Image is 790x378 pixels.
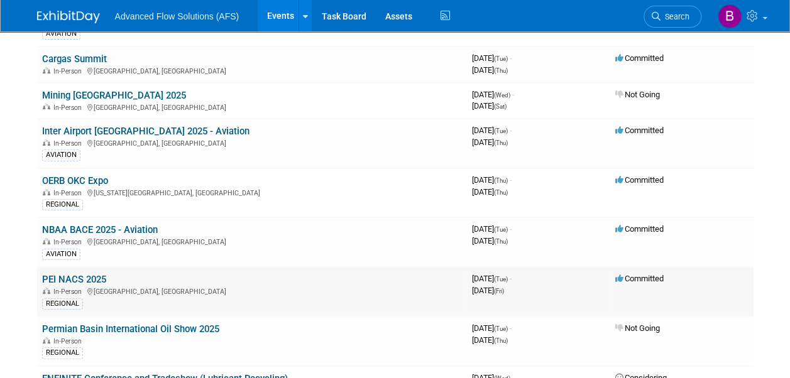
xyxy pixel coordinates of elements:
[43,337,50,343] img: In-Person Event
[42,199,83,210] div: REGIONAL
[494,127,508,134] span: (Tue)
[510,224,512,234] span: -
[42,138,462,148] div: [GEOGRAPHIC_DATA], [GEOGRAPHIC_DATA]
[494,226,508,233] span: (Tue)
[42,236,462,246] div: [GEOGRAPHIC_DATA], [GEOGRAPHIC_DATA]
[42,175,108,186] a: OERB OKC Expo
[510,175,512,185] span: -
[615,90,660,99] span: Not Going
[53,189,85,197] span: In-Person
[494,288,504,294] span: (Fri)
[42,347,83,359] div: REGIONAL
[472,335,508,345] span: [DATE]
[494,177,508,184] span: (Thu)
[43,189,50,195] img: In-Person Event
[494,67,508,74] span: (Thu)
[42,28,80,40] div: AVIATION
[494,189,508,196] span: (Thu)
[472,126,512,135] span: [DATE]
[53,288,85,296] span: In-Person
[615,53,664,63] span: Committed
[53,337,85,345] span: In-Person
[53,238,85,246] span: In-Person
[43,238,50,244] img: In-Person Event
[615,224,664,234] span: Committed
[615,175,664,185] span: Committed
[472,53,512,63] span: [DATE]
[615,323,660,333] span: Not Going
[494,325,508,332] span: (Tue)
[472,101,507,111] span: [DATE]
[53,67,85,75] span: In-Person
[615,126,664,135] span: Committed
[472,138,508,147] span: [DATE]
[494,238,508,245] span: (Thu)
[510,274,512,283] span: -
[42,187,462,197] div: [US_STATE][GEOGRAPHIC_DATA], [GEOGRAPHIC_DATA]
[42,65,462,75] div: [GEOGRAPHIC_DATA], [GEOGRAPHIC_DATA]
[494,103,507,110] span: (Sat)
[472,90,514,99] span: [DATE]
[42,249,80,260] div: AVIATION
[42,53,107,65] a: Cargas Summit
[494,139,508,146] span: (Thu)
[494,276,508,283] span: (Tue)
[510,126,512,135] span: -
[42,323,219,335] a: Permian Basin International Oil Show 2025
[472,224,512,234] span: [DATE]
[42,286,462,296] div: [GEOGRAPHIC_DATA], [GEOGRAPHIC_DATA]
[472,65,508,75] span: [DATE]
[43,104,50,110] img: In-Person Event
[472,175,512,185] span: [DATE]
[43,139,50,146] img: In-Person Event
[472,286,504,295] span: [DATE]
[42,224,158,235] a: NBAA BACE 2025 - Aviation
[644,6,701,28] a: Search
[472,187,508,197] span: [DATE]
[43,67,50,73] img: In-Person Event
[510,323,512,333] span: -
[494,55,508,62] span: (Tue)
[42,90,186,101] a: Mining [GEOGRAPHIC_DATA] 2025
[510,53,512,63] span: -
[42,298,83,310] div: REGIONAL
[494,337,508,344] span: (Thu)
[494,92,510,99] span: (Wed)
[53,104,85,112] span: In-Person
[472,323,512,333] span: [DATE]
[115,11,239,21] span: Advanced Flow Solutions (AFS)
[43,288,50,294] img: In-Person Event
[718,4,742,28] img: Ben Nolen
[472,274,512,283] span: [DATE]
[37,11,100,23] img: ExhibitDay
[42,274,106,285] a: PEI NACS 2025
[53,139,85,148] span: In-Person
[42,102,462,112] div: [GEOGRAPHIC_DATA], [GEOGRAPHIC_DATA]
[661,12,689,21] span: Search
[42,126,250,137] a: Inter Airport [GEOGRAPHIC_DATA] 2025 - Aviation
[472,236,508,246] span: [DATE]
[615,274,664,283] span: Committed
[42,149,80,161] div: AVIATION
[512,90,514,99] span: -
